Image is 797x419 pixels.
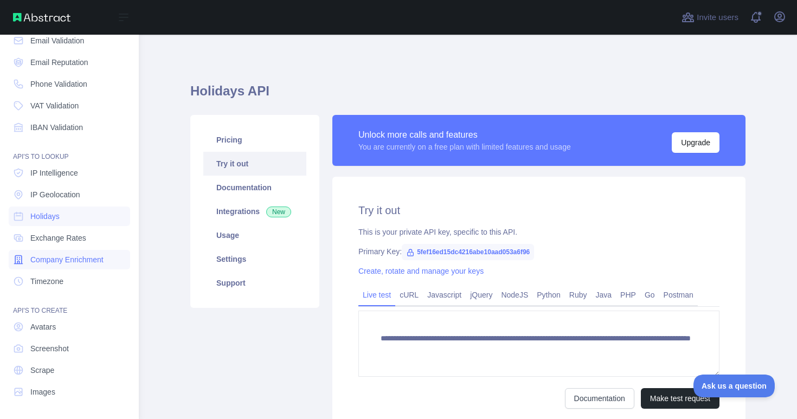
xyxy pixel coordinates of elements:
[30,122,83,133] span: IBAN Validation
[13,13,70,22] img: Abstract API
[203,152,306,176] a: Try it out
[203,176,306,199] a: Documentation
[30,35,84,46] span: Email Validation
[203,271,306,295] a: Support
[30,57,88,68] span: Email Reputation
[641,388,719,409] button: Make test request
[565,286,592,304] a: Ruby
[616,286,640,304] a: PHP
[203,128,306,152] a: Pricing
[659,286,698,304] a: Postman
[358,286,395,304] a: Live test
[30,211,60,222] span: Holidays
[30,365,54,376] span: Scrape
[9,207,130,226] a: Holidays
[203,199,306,223] a: Integrations New
[30,254,104,265] span: Company Enrichment
[679,9,741,26] button: Invite users
[9,118,130,137] a: IBAN Validation
[9,272,130,291] a: Timezone
[203,247,306,271] a: Settings
[423,286,466,304] a: Javascript
[358,141,571,152] div: You are currently on a free plan with limited features and usage
[532,286,565,304] a: Python
[358,267,484,275] a: Create, rotate and manage your keys
[9,185,130,204] a: IP Geolocation
[9,317,130,337] a: Avatars
[358,227,719,237] div: This is your private API key, specific to this API.
[30,276,63,287] span: Timezone
[693,375,775,397] iframe: Toggle Customer Support
[190,82,745,108] h1: Holidays API
[358,246,719,257] div: Primary Key:
[565,388,634,409] a: Documentation
[9,228,130,248] a: Exchange Rates
[9,74,130,94] a: Phone Validation
[402,244,534,260] span: 5fef16ed15dc4216abe10aad053a6f96
[697,11,738,24] span: Invite users
[30,100,79,111] span: VAT Validation
[30,386,55,397] span: Images
[9,163,130,183] a: IP Intelligence
[395,286,423,304] a: cURL
[30,167,78,178] span: IP Intelligence
[672,132,719,153] button: Upgrade
[9,250,130,269] a: Company Enrichment
[466,286,497,304] a: jQuery
[9,382,130,402] a: Images
[203,223,306,247] a: Usage
[9,293,130,315] div: API'S TO CREATE
[9,53,130,72] a: Email Reputation
[30,233,86,243] span: Exchange Rates
[9,360,130,380] a: Scrape
[30,321,56,332] span: Avatars
[9,31,130,50] a: Email Validation
[266,207,291,217] span: New
[9,339,130,358] a: Screenshot
[30,189,80,200] span: IP Geolocation
[497,286,532,304] a: NodeJS
[9,96,130,115] a: VAT Validation
[358,203,719,218] h2: Try it out
[640,286,659,304] a: Go
[358,128,571,141] div: Unlock more calls and features
[30,79,87,89] span: Phone Validation
[592,286,616,304] a: Java
[9,139,130,161] div: API'S TO LOOKUP
[30,343,69,354] span: Screenshot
